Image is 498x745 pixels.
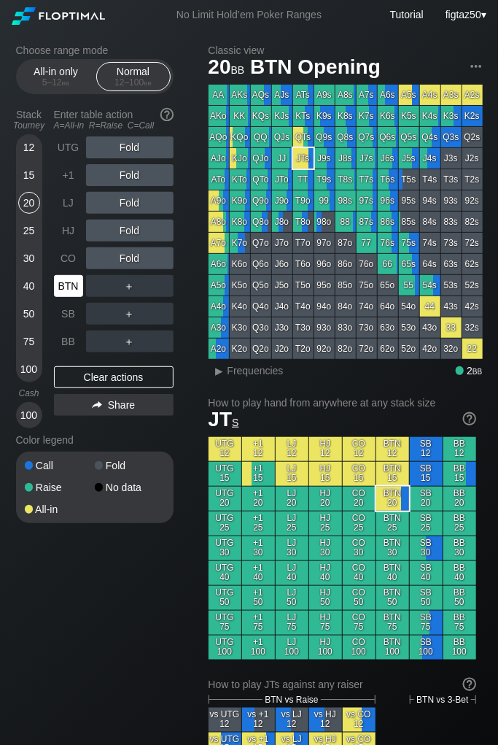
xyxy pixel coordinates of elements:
[209,254,229,274] div: A6o
[420,296,440,317] div: 44
[309,512,342,536] div: HJ 25
[272,339,292,359] div: J2o
[314,127,335,147] div: Q9s
[335,339,356,359] div: 82o
[242,512,275,536] div: +1 25
[376,437,409,461] div: BTN 12
[443,561,476,585] div: BB 40
[209,397,476,409] h2: How to play hand from anywhere at any stack size
[10,120,48,131] div: Tourney
[335,127,356,147] div: Q8s
[357,212,377,232] div: 87s
[343,462,376,486] div: CO 15
[272,212,292,232] div: J8o
[230,148,250,169] div: KJo
[86,136,174,158] div: Fold
[335,317,356,338] div: 83o
[209,437,241,461] div: UTG 12
[276,586,308,610] div: LJ 50
[230,233,250,253] div: K7o
[314,233,335,253] div: 97o
[209,169,229,190] div: ATo
[343,536,376,560] div: CO 30
[251,85,271,105] div: AQs
[309,611,342,635] div: HJ 75
[209,339,229,359] div: A2o
[209,212,229,232] div: A8o
[410,512,443,536] div: SB 25
[399,212,419,232] div: 85s
[376,512,409,536] div: BTN 25
[462,127,483,147] div: Q2s
[16,428,174,452] div: Color legend
[399,190,419,211] div: 95s
[357,106,377,126] div: K7s
[410,462,443,486] div: SB 15
[86,331,174,352] div: ＋
[16,45,174,56] h2: Choose range mode
[441,127,462,147] div: Q3s
[343,512,376,536] div: CO 25
[462,169,483,190] div: T2s
[54,366,174,388] div: Clear actions
[209,487,241,511] div: UTG 20
[95,460,165,471] div: Fold
[357,127,377,147] div: Q7s
[410,586,443,610] div: SB 50
[86,192,174,214] div: Fold
[441,275,462,296] div: 53s
[86,247,174,269] div: Fold
[309,586,342,610] div: HJ 50
[399,317,419,338] div: 53o
[227,365,284,377] span: Frequencies
[420,212,440,232] div: 84s
[230,190,250,211] div: K9o
[420,233,440,253] div: 74s
[314,106,335,126] div: K9s
[446,9,481,20] span: figtaz50
[314,148,335,169] div: J9s
[441,254,462,274] div: 63s
[10,103,48,136] div: Stack
[343,586,376,610] div: CO 50
[399,339,419,359] div: 52o
[314,275,335,296] div: 95o
[251,254,271,274] div: Q6o
[335,85,356,105] div: A8s
[293,254,314,274] div: T6o
[443,586,476,610] div: BB 50
[18,358,40,380] div: 100
[242,437,275,461] div: +1 12
[293,233,314,253] div: T7o
[230,296,250,317] div: K4o
[314,339,335,359] div: 92o
[242,462,275,486] div: +1 15
[335,212,356,232] div: 88
[472,365,482,377] span: bb
[242,611,275,635] div: +1 75
[420,254,440,274] div: 64s
[209,561,241,585] div: UTG 40
[54,275,83,297] div: BTN
[54,394,174,416] div: Share
[18,331,40,352] div: 75
[54,192,83,214] div: LJ
[209,127,229,147] div: AQo
[335,190,356,211] div: 98s
[357,85,377,105] div: A7s
[230,275,250,296] div: K5o
[462,317,483,338] div: 32s
[248,56,383,80] span: BTN Opening
[441,339,462,359] div: 32o
[276,611,308,635] div: LJ 75
[209,462,241,486] div: UTG 15
[399,254,419,274] div: 65s
[441,169,462,190] div: T3s
[18,275,40,297] div: 40
[272,296,292,317] div: J4o
[232,413,238,429] span: s
[293,106,314,126] div: KTs
[462,212,483,232] div: 82s
[103,77,164,88] div: 12 – 100
[357,169,377,190] div: T7s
